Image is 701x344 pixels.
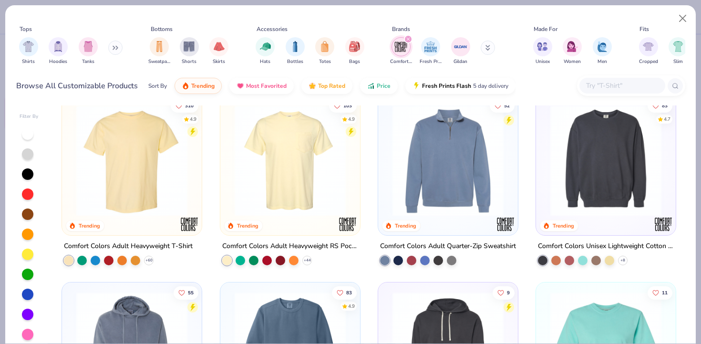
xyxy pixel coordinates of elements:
[507,291,510,295] span: 9
[533,37,552,65] button: filter button
[473,81,508,92] span: 5 day delivery
[423,40,438,54] img: Fresh Prints Image
[537,41,548,52] img: Unisex Image
[180,215,199,234] img: Comfort Colors logo
[320,41,330,52] img: Totes Image
[377,82,391,90] span: Price
[639,37,658,65] button: filter button
[290,41,300,52] img: Bottles Image
[286,37,305,65] button: filter button
[260,58,270,65] span: Hats
[315,37,334,65] div: filter for Totes
[504,103,510,108] span: 52
[180,37,199,65] button: filter button
[349,41,360,52] img: Bags Image
[145,258,153,263] span: + 60
[669,37,688,65] button: filter button
[546,105,666,216] img: 92253b97-214b-4b5a-8cde-29cfb8752a47
[151,25,173,33] div: Bottoms
[620,258,625,263] span: + 8
[533,37,552,65] div: filter for Unisex
[390,58,412,65] span: Comfort Colors
[585,80,659,91] input: Try "T-Shirt"
[148,37,170,65] div: filter for Sweatpants
[490,99,515,112] button: Like
[64,240,193,252] div: Comfort Colors Adult Heavyweight T-Shirt
[493,286,515,300] button: Like
[315,37,334,65] button: filter button
[329,99,356,112] button: Like
[148,37,170,65] button: filter button
[451,37,470,65] button: filter button
[593,37,612,65] button: filter button
[20,25,32,33] div: Tops
[19,37,38,65] button: filter button
[563,37,582,65] div: filter for Women
[174,286,198,300] button: Like
[648,99,672,112] button: Like
[214,41,225,52] img: Skirts Image
[303,258,310,263] span: + 44
[209,37,228,65] div: filter for Skirts
[536,58,550,65] span: Unisex
[390,37,412,65] button: filter button
[49,37,68,65] div: filter for Hoodies
[639,58,658,65] span: Cropped
[348,115,354,123] div: 4.9
[420,37,442,65] button: filter button
[388,105,508,216] img: 70e04f9d-cd5a-4d8d-b569-49199ba2f040
[451,37,470,65] div: filter for Gildan
[454,58,467,65] span: Gildan
[286,37,305,65] div: filter for Bottles
[79,37,98,65] div: filter for Tanks
[171,99,198,112] button: Like
[16,80,138,92] div: Browse All Customizable Products
[648,286,672,300] button: Like
[673,58,683,65] span: Slim
[598,58,607,65] span: Men
[345,37,364,65] div: filter for Bags
[508,105,629,216] img: 9542a996-6080-48f7-9ac1-fff86039e4db
[674,10,692,28] button: Close
[287,58,303,65] span: Bottles
[20,113,39,120] div: Filter By
[19,37,38,65] div: filter for Shirts
[564,58,581,65] span: Women
[79,37,98,65] button: filter button
[319,58,331,65] span: Totes
[82,58,94,65] span: Tanks
[662,291,668,295] span: 11
[420,58,442,65] span: Fresh Prints
[422,82,471,90] span: Fresh Prints Flash
[22,58,35,65] span: Shirts
[184,41,195,52] img: Shorts Image
[229,78,294,94] button: Most Favorited
[654,215,673,234] img: Comfort Colors logo
[360,78,398,94] button: Price
[643,41,654,52] img: Cropped Image
[188,291,194,295] span: 55
[257,25,288,33] div: Accessories
[639,37,658,65] div: filter for Cropped
[563,37,582,65] button: filter button
[392,25,410,33] div: Brands
[338,215,357,234] img: Comfort Colors logo
[593,37,612,65] div: filter for Men
[345,37,364,65] button: filter button
[209,37,228,65] button: filter button
[246,82,287,90] span: Most Favorited
[673,41,683,52] img: Slim Image
[154,41,165,52] img: Sweatpants Image
[318,82,345,90] span: Top Rated
[538,240,674,252] div: Comfort Colors Unisex Lightweight Cotton Crewneck Sweatshirt
[664,115,670,123] div: 4.7
[175,78,222,94] button: Trending
[260,41,271,52] img: Hats Image
[256,37,275,65] div: filter for Hats
[301,78,352,94] button: Top Rated
[72,105,192,216] img: 029b8af0-80e6-406f-9fdc-fdf898547912
[191,82,215,90] span: Trending
[639,25,649,33] div: Fits
[405,78,515,94] button: Fresh Prints Flash5 day delivery
[420,37,442,65] div: filter for Fresh Prints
